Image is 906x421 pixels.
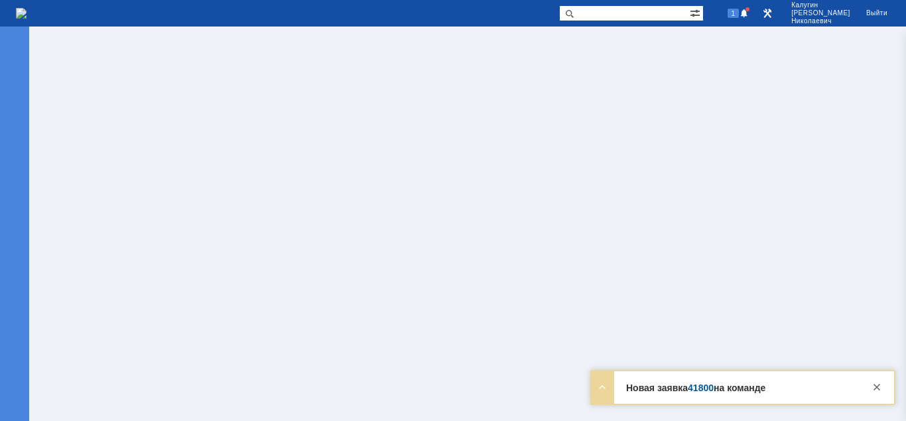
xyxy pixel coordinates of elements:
[594,379,610,395] div: Развернуть
[626,383,765,393] strong: Новая заявка на команде
[728,9,740,18] span: 1
[791,17,850,25] span: Николаевич
[759,5,775,21] a: Перейти в интерфейс администратора
[791,9,850,17] span: [PERSON_NAME]
[791,1,850,9] span: Калугин
[869,379,885,395] div: Закрыть
[16,8,27,19] img: logo
[16,8,27,19] a: Перейти на домашнюю страницу
[690,6,703,19] span: Расширенный поиск
[688,383,714,393] a: 41800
